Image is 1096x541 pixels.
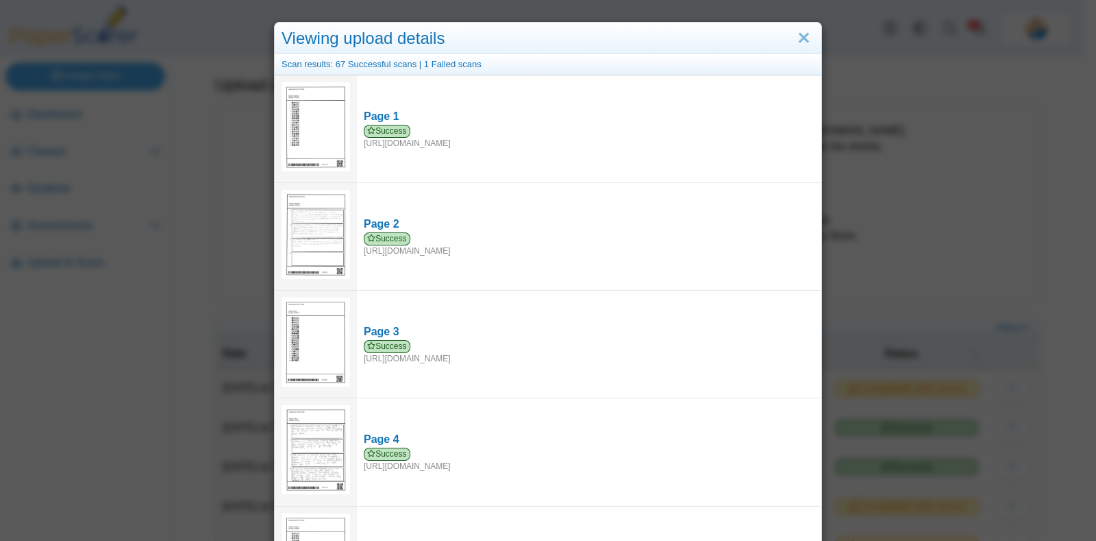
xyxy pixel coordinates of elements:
[357,317,821,371] a: Page 3 Success [URL][DOMAIN_NAME]
[364,340,814,365] div: [URL][DOMAIN_NAME]
[364,217,814,232] div: Page 2
[793,27,814,50] a: Close
[364,448,814,472] div: [URL][DOMAIN_NAME]
[364,324,814,339] div: Page 3
[275,54,821,75] div: Scan results: 67 Successful scans | 1 Failed scans
[282,82,350,171] img: 3185178_OCTOBER_3_2025T14_31_29_976000000.jpeg
[357,425,821,479] a: Page 4 Success [URL][DOMAIN_NAME]
[364,432,814,447] div: Page 4
[282,405,350,494] img: 3185160_OCTOBER_3_2025T14_31_21_245000000.jpeg
[364,448,410,461] span: Success
[275,23,821,55] div: Viewing upload details
[282,298,350,387] img: 3185160_OCTOBER_3_2025T14_31_9_265000000.jpeg
[364,232,814,257] div: [URL][DOMAIN_NAME]
[357,102,821,156] a: Page 1 Success [URL][DOMAIN_NAME]
[364,340,410,353] span: Success
[364,125,814,149] div: [URL][DOMAIN_NAME]
[282,190,350,279] img: 3185178_OCTOBER_3_2025T14_31_23_307000000.jpeg
[364,232,410,245] span: Success
[364,125,410,138] span: Success
[357,210,821,263] a: Page 2 Success [URL][DOMAIN_NAME]
[364,109,814,124] div: Page 1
